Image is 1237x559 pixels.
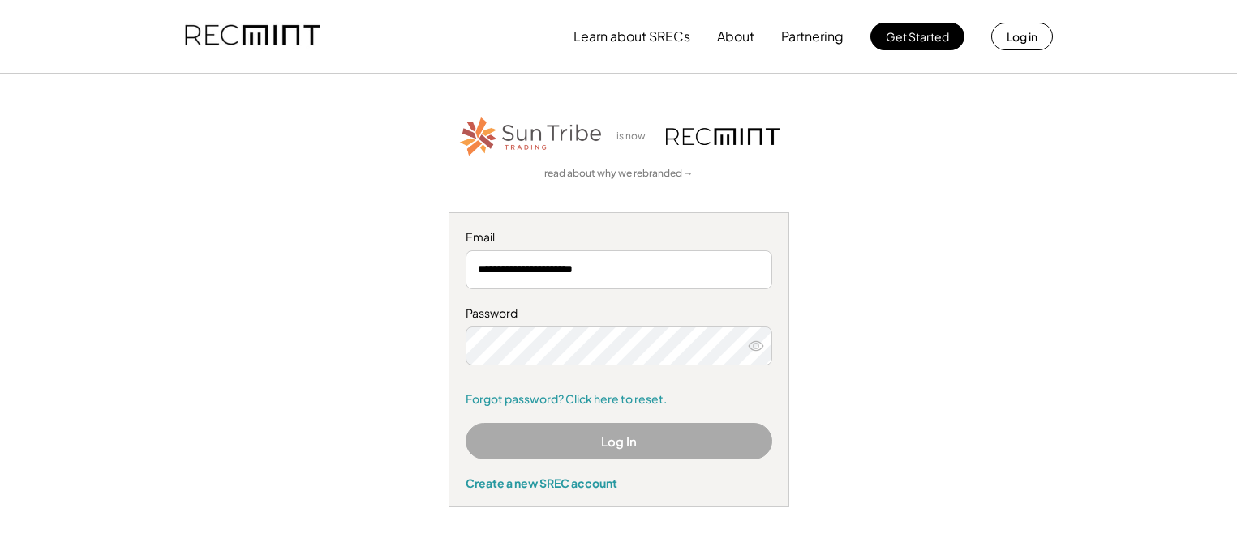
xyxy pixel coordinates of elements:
[666,128,780,145] img: recmint-logotype%403x.png
[466,391,772,408] a: Forgot password? Click here to reset.
[544,167,694,181] a: read about why we rebranded →
[717,20,754,53] button: About
[991,23,1053,50] button: Log in
[458,114,604,159] img: STT_Horizontal_Logo%2B-%2BColor.png
[781,20,844,53] button: Partnering
[612,130,658,143] div: is now
[466,423,772,459] button: Log In
[870,23,964,50] button: Get Started
[466,229,772,245] div: Email
[466,305,772,322] div: Password
[573,20,690,53] button: Learn about SRECs
[466,476,772,490] div: Create a new SREC account
[185,9,320,64] img: recmint-logotype%403x.png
